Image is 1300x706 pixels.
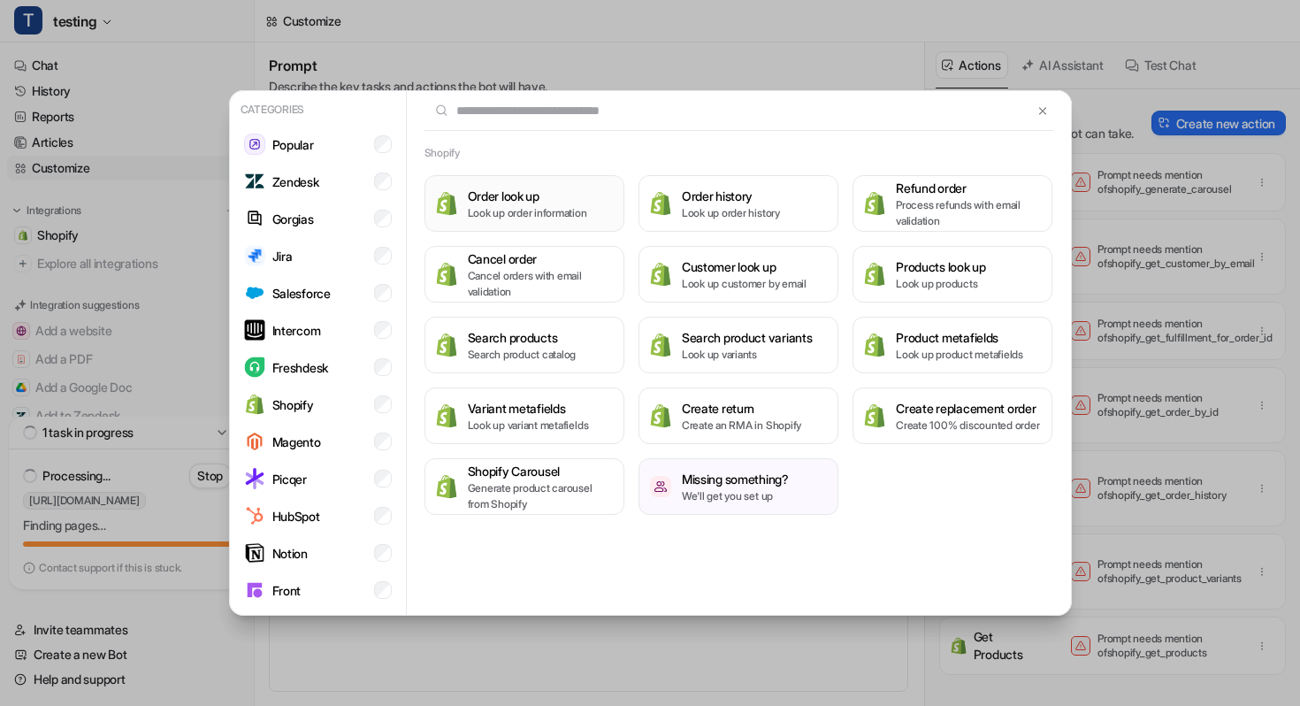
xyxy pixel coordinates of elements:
button: Create returnCreate returnCreate an RMA in Shopify [639,388,838,444]
p: Notion [272,544,308,563]
img: Search products [436,333,457,357]
p: Zendesk [272,173,319,191]
p: Intercom [272,321,321,340]
button: Shopify CarouselShopify CarouselGenerate product carousel from Shopify [424,458,624,515]
img: /missing-something [650,476,671,497]
p: Gorgias [272,210,314,228]
button: Order historyOrder historyLook up order history [639,175,838,232]
p: Create 100% discounted order [896,418,1039,434]
h2: Shopify [424,145,460,161]
button: Product metafieldsProduct metafieldsLook up product metafields [853,317,1052,373]
p: Search product catalog [468,347,577,363]
button: Products look upProducts look upLook up products [853,246,1052,303]
p: Shopify [272,395,314,414]
p: Generate product carousel from Shopify [468,480,613,512]
p: Look up variant metafields [468,418,589,434]
h3: Cancel order [468,249,613,268]
img: Create replacement order [864,403,885,427]
h3: Shopify Carousel [468,462,613,480]
h3: Order look up [468,187,587,205]
img: Create return [650,403,671,427]
p: Look up products [896,276,986,292]
button: Create replacement orderCreate replacement orderCreate 100% discounted order [853,388,1052,444]
button: Cancel orderCancel orderCancel orders with email validation [424,246,624,303]
button: Search product variantsSearch product variantsLook up variants [639,317,838,373]
img: Order look up [436,191,457,215]
p: Jira [272,247,293,265]
p: HubSpot [272,507,320,526]
h3: Create replacement order [896,399,1039,418]
p: Cancel orders with email validation [468,268,613,300]
p: Magento [272,433,321,451]
p: Picqer [272,470,307,488]
p: Categories [237,98,399,121]
p: Popular [272,135,314,154]
p: Create an RMA in Shopify [682,418,801,434]
p: Look up customer by email [682,276,807,292]
img: Search product variants [650,333,671,357]
p: Look up order history [682,205,780,221]
img: Refund order [864,191,885,215]
h3: Customer look up [682,257,807,276]
p: Look up variants [682,347,813,363]
p: We'll get you set up [682,488,789,504]
img: Order history [650,191,671,215]
button: Refund orderRefund orderProcess refunds with email validation [853,175,1052,232]
h3: Create return [682,399,801,418]
button: Variant metafieldsVariant metafieldsLook up variant metafields [424,388,624,444]
p: Freshdesk [272,358,328,377]
p: Look up product metafields [896,347,1023,363]
h3: Refund order [896,179,1041,197]
img: Customer look up [650,262,671,286]
button: Customer look upCustomer look upLook up customer by email [639,246,838,303]
button: Search productsSearch productsSearch product catalog [424,317,624,373]
h3: Missing something? [682,470,789,488]
button: /missing-somethingMissing something?We'll get you set up [639,458,838,515]
p: Front [272,581,302,600]
h3: Order history [682,187,780,205]
h3: Product metafields [896,328,1023,347]
h3: Search products [468,328,577,347]
p: Salesforce [272,284,331,303]
button: Order look upOrder look upLook up order information [424,175,624,232]
p: Look up order information [468,205,587,221]
h3: Variant metafields [468,399,589,418]
img: Variant metafields [436,403,457,427]
img: Product metafields [864,333,885,357]
img: Cancel order [436,262,457,286]
h3: Search product variants [682,328,813,347]
img: Shopify Carousel [436,474,457,498]
h3: Products look up [896,257,986,276]
p: Process refunds with email validation [896,197,1041,229]
img: Products look up [864,262,885,286]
